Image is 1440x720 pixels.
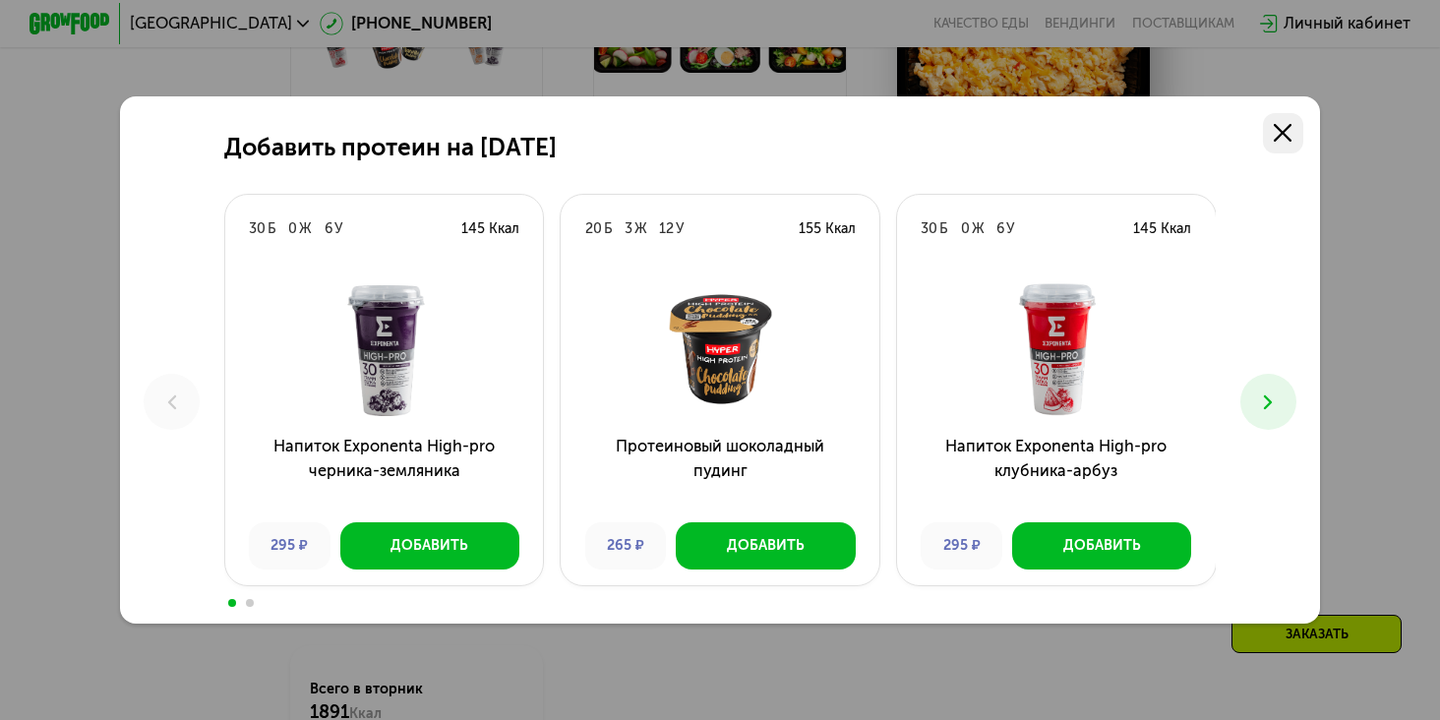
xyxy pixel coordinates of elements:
div: Ж [972,219,985,239]
div: Добавить [390,536,468,556]
div: У [676,219,685,239]
h3: Протеиновый шоколадный пудинг [561,435,879,507]
h2: Добавить протеин на [DATE] [224,134,557,161]
div: 295 ₽ [249,522,330,570]
div: У [1006,219,1015,239]
div: 3 [625,219,632,239]
img: Протеиновый шоколадный пудинг [577,279,864,419]
div: 6 [325,219,332,239]
div: Добавить [727,536,805,556]
button: Добавить [1012,522,1191,570]
div: 295 ₽ [921,522,1001,570]
div: 20 [585,219,602,239]
div: 145 Ккал [1133,219,1191,239]
img: Напиток Exponenta High-pro клубника-арбуз [913,279,1199,419]
div: 0 [961,219,970,239]
div: 30 [921,219,937,239]
div: Ж [299,219,312,239]
div: 155 Ккал [799,219,856,239]
div: 265 ₽ [585,522,666,570]
div: 6 [996,219,1004,239]
div: 145 Ккал [461,219,519,239]
div: У [334,219,343,239]
div: Ж [634,219,647,239]
button: Добавить [340,522,519,570]
div: Б [268,219,276,239]
h3: Напиток Exponenta High-pro черника-земляника [225,435,544,507]
div: 12 [659,219,674,239]
div: Б [939,219,948,239]
div: Добавить [1063,536,1141,556]
button: Добавить [676,522,855,570]
h3: Напиток Exponenta High-pro клубника-арбуз [897,435,1216,507]
div: 0 [288,219,297,239]
div: Б [604,219,613,239]
div: 30 [249,219,266,239]
img: Напиток Exponenta High-pro черника-земляника [241,279,527,419]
